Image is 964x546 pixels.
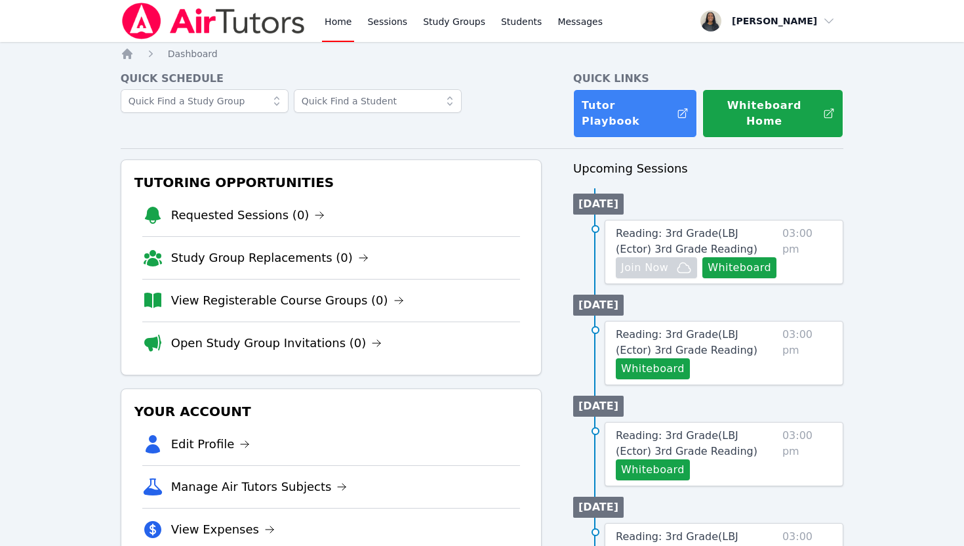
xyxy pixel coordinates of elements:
[171,435,251,453] a: Edit Profile
[616,429,757,457] span: Reading: 3rd Grade ( LBJ (Ector) 3rd Grade Reading )
[294,89,462,113] input: Quick Find a Student
[121,3,306,39] img: Air Tutors
[616,226,777,257] a: Reading: 3rd Grade(LBJ (Ector) 3rd Grade Reading)
[616,428,777,459] a: Reading: 3rd Grade(LBJ (Ector) 3rd Grade Reading)
[782,226,832,278] span: 03:00 pm
[573,295,624,316] li: [DATE]
[171,249,369,267] a: Study Group Replacements (0)
[121,47,844,60] nav: Breadcrumb
[616,328,757,356] span: Reading: 3rd Grade ( LBJ (Ector) 3rd Grade Reading )
[557,15,603,28] span: Messages
[132,400,531,423] h3: Your Account
[616,227,757,255] span: Reading: 3rd Grade ( LBJ (Ector) 3rd Grade Reading )
[573,159,843,178] h3: Upcoming Sessions
[616,257,697,278] button: Join Now
[121,89,289,113] input: Quick Find a Study Group
[573,497,624,518] li: [DATE]
[702,89,843,138] button: Whiteboard Home
[171,206,325,224] a: Requested Sessions (0)
[782,428,832,480] span: 03:00 pm
[616,459,690,480] button: Whiteboard
[121,71,542,87] h4: Quick Schedule
[702,257,776,278] button: Whiteboard
[621,260,668,276] span: Join Now
[171,520,275,539] a: View Expenses
[616,327,777,358] a: Reading: 3rd Grade(LBJ (Ector) 3rd Grade Reading)
[782,327,832,379] span: 03:00 pm
[573,71,843,87] h4: Quick Links
[171,334,382,352] a: Open Study Group Invitations (0)
[573,396,624,417] li: [DATE]
[168,47,218,60] a: Dashboard
[171,291,404,310] a: View Registerable Course Groups (0)
[171,478,348,496] a: Manage Air Tutors Subjects
[132,171,531,194] h3: Tutoring Opportunities
[168,49,218,59] span: Dashboard
[573,194,624,215] li: [DATE]
[573,89,697,138] a: Tutor Playbook
[616,358,690,379] button: Whiteboard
